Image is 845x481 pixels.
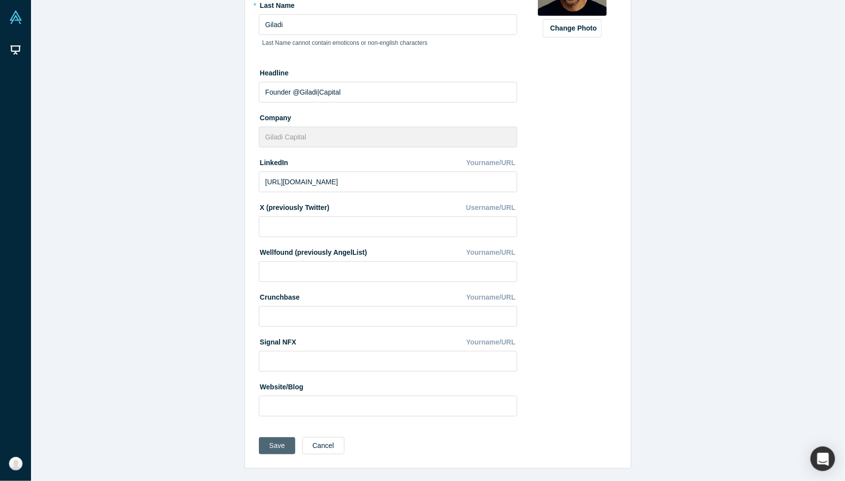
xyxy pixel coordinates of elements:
[9,457,23,471] img: Amit Giladi's Account
[466,199,517,216] div: Username/URL
[466,334,517,351] div: Yourname/URL
[466,154,517,172] div: Yourname/URL
[259,334,296,347] label: Signal NFX
[259,289,300,303] label: Crunchbase
[259,437,295,454] button: Save
[259,82,517,103] input: Partner, CEO
[259,109,517,123] label: Company
[259,65,517,78] label: Headline
[9,10,23,24] img: Alchemist Vault Logo
[466,289,517,306] div: Yourname/URL
[543,19,602,37] button: Change Photo
[259,244,367,258] label: Wellfound (previously AngelList)
[259,154,288,168] label: LinkedIn
[262,38,514,47] p: Last Name cannot contain emoticons or non-english characters
[259,199,329,213] label: X (previously Twitter)
[259,378,303,392] label: Website/Blog
[302,437,344,454] button: Cancel
[466,244,517,261] div: Yourname/URL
